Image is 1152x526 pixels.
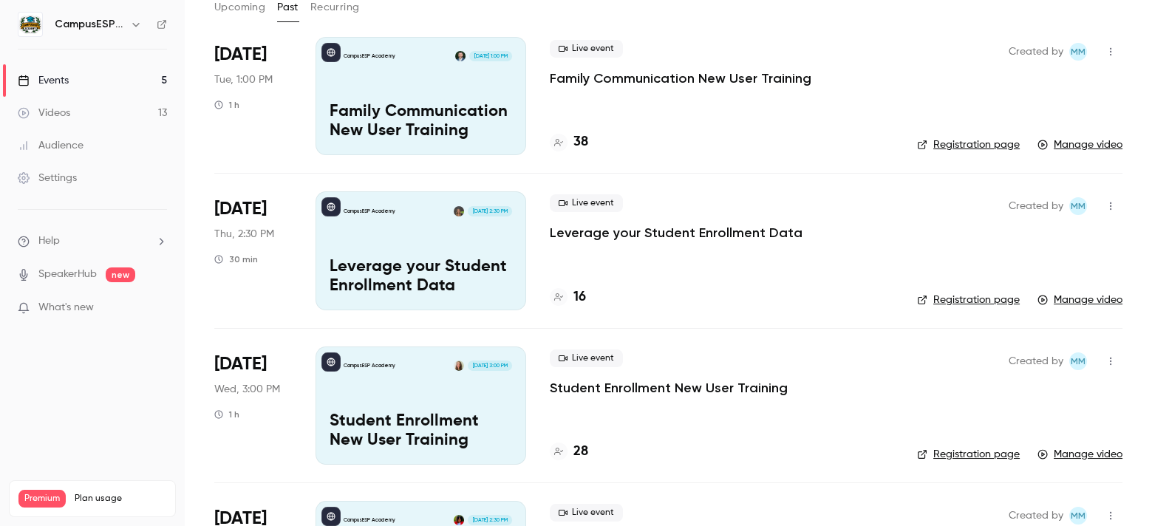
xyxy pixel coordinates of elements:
[550,442,588,462] a: 28
[214,197,267,221] span: [DATE]
[214,99,239,111] div: 1 h
[573,442,588,462] h4: 28
[1037,447,1122,462] a: Manage video
[1037,137,1122,152] a: Manage video
[468,206,511,216] span: [DATE] 2:30 PM
[917,137,1020,152] a: Registration page
[1071,352,1085,370] span: MM
[1069,507,1087,525] span: Mairin Matthews
[1009,43,1063,61] span: Created by
[214,346,292,465] div: Aug 13 Wed, 3:00 PM (America/New York)
[214,352,267,376] span: [DATE]
[1009,352,1063,370] span: Created by
[18,171,77,185] div: Settings
[75,493,166,505] span: Plan usage
[214,72,273,87] span: Tue, 1:00 PM
[55,17,124,32] h6: CampusESP Academy
[330,258,512,296] p: Leverage your Student Enrollment Data
[344,362,395,369] p: CampusESP Academy
[550,287,586,307] a: 16
[18,73,69,88] div: Events
[455,51,466,61] img: Albert Perera
[38,233,60,249] span: Help
[550,194,623,212] span: Live event
[1071,507,1085,525] span: MM
[214,253,258,265] div: 30 min
[344,52,395,60] p: CampusESP Academy
[38,267,97,282] a: SpeakerHub
[316,346,526,465] a: Student Enrollment New User TrainingCampusESP AcademyMairin Matthews[DATE] 3:00 PMStudent Enrollm...
[550,224,802,242] a: Leverage your Student Enrollment Data
[330,412,512,451] p: Student Enrollment New User Training
[468,361,511,371] span: [DATE] 3:00 PM
[316,191,526,310] a: Leverage your Student Enrollment DataCampusESP AcademyMira Gandhi[DATE] 2:30 PMLeverage your Stud...
[214,409,239,420] div: 1 h
[18,106,70,120] div: Videos
[550,349,623,367] span: Live event
[1071,43,1085,61] span: MM
[18,13,42,36] img: CampusESP Academy
[1037,293,1122,307] a: Manage video
[1009,197,1063,215] span: Created by
[18,490,66,508] span: Premium
[316,37,526,155] a: Family Communication New User TrainingCampusESP AcademyAlbert Perera[DATE] 1:00 PMFamily Communic...
[1009,507,1063,525] span: Created by
[550,69,811,87] a: Family Communication New User Training
[917,447,1020,462] a: Registration page
[214,191,292,310] div: Aug 14 Thu, 2:30 PM (America/New York)
[454,515,464,525] img: Tawanna Brown
[573,132,588,152] h4: 38
[214,382,280,397] span: Wed, 3:00 PM
[18,233,167,249] li: help-dropdown-opener
[917,293,1020,307] a: Registration page
[468,515,511,525] span: [DATE] 2:30 PM
[214,43,267,66] span: [DATE]
[454,206,464,216] img: Mira Gandhi
[330,103,512,141] p: Family Communication New User Training
[1069,352,1087,370] span: Mairin Matthews
[454,361,464,371] img: Mairin Matthews
[550,40,623,58] span: Live event
[214,227,274,242] span: Thu, 2:30 PM
[38,300,94,315] span: What's new
[573,287,586,307] h4: 16
[469,51,511,61] span: [DATE] 1:00 PM
[214,37,292,155] div: Aug 19 Tue, 1:00 PM (America/New York)
[550,132,588,152] a: 38
[550,379,788,397] a: Student Enrollment New User Training
[344,208,395,215] p: CampusESP Academy
[149,301,167,315] iframe: Noticeable Trigger
[1071,197,1085,215] span: MM
[18,138,83,153] div: Audience
[106,267,135,282] span: new
[550,504,623,522] span: Live event
[344,516,395,524] p: CampusESP Academy
[1069,197,1087,215] span: Mairin Matthews
[1069,43,1087,61] span: Mairin Matthews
